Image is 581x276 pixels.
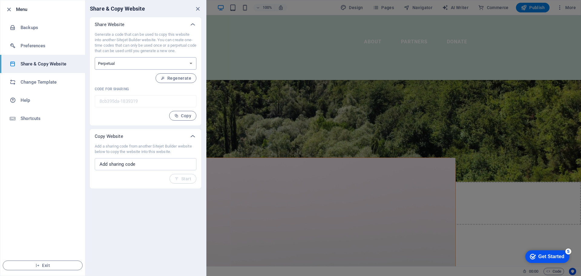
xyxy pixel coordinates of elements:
[21,42,77,49] h6: Preferences
[95,158,196,170] input: Add sharing code
[174,113,191,118] span: Copy
[21,115,77,122] h6: Shortcuts
[95,133,123,139] p: Copy Website
[8,263,77,268] span: Exit
[169,111,196,121] button: Copy
[95,22,124,28] p: Share Website
[95,87,196,91] p: Code for sharing
[194,5,201,12] button: close
[0,91,85,109] a: Help
[95,32,196,54] p: Generate a code that can be used to copy this website into another Sitejet Builder website. You c...
[21,24,77,31] h6: Backups
[18,7,44,12] div: Get Started
[16,6,80,13] h6: Menu
[90,17,201,32] div: Share Website
[21,60,77,68] h6: Share & Copy Website
[45,1,51,7] div: 5
[21,78,77,86] h6: Change Template
[161,76,191,81] span: Regenerate
[5,3,49,16] div: Get Started 5 items remaining, 0% complete
[21,97,77,104] h6: Help
[156,73,196,83] button: Regenerate
[90,129,201,144] div: Copy Website
[95,144,196,155] p: Add a sharing code from another Sitejet Builder website below to copy the website into this website.
[90,5,145,12] h6: Share & Copy Website
[3,261,83,270] button: Exit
